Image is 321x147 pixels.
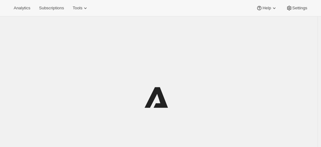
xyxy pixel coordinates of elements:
span: Help [262,6,271,11]
button: Analytics [10,4,34,12]
span: Analytics [14,6,30,11]
span: Tools [73,6,82,11]
button: Subscriptions [35,4,68,12]
span: Settings [292,6,307,11]
button: Help [252,4,281,12]
span: Subscriptions [39,6,64,11]
button: Settings [282,4,311,12]
button: Tools [69,4,92,12]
